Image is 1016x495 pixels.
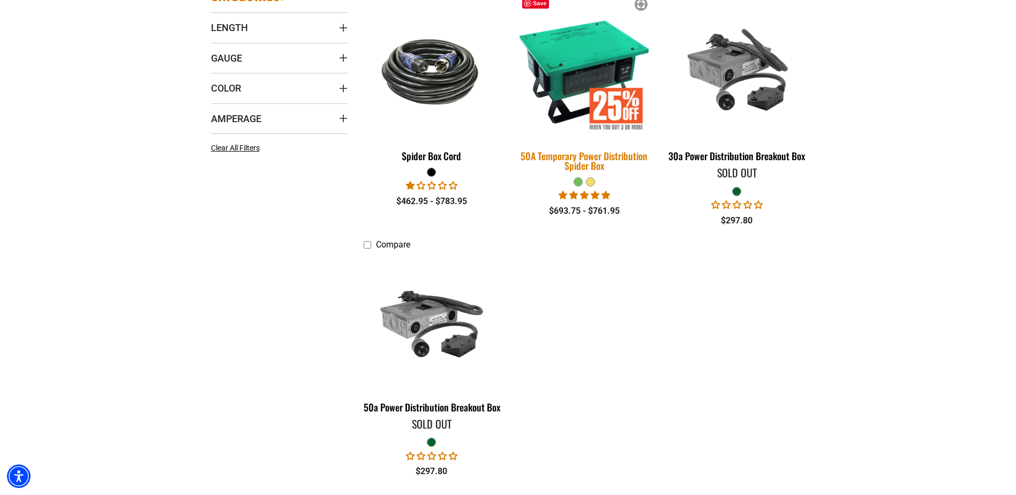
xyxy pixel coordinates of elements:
[364,195,500,208] div: $462.95 - $783.95
[669,10,804,133] img: green
[516,205,652,217] div: $693.75 - $761.95
[211,103,348,133] summary: Amperage
[668,167,805,178] div: Sold Out
[364,151,500,161] div: Spider Box Cord
[364,402,500,412] div: 50a Power Distribution Breakout Box
[7,464,31,488] div: Accessibility Menu
[364,256,500,418] a: green 50a Power Distribution Breakout Box
[211,112,261,125] span: Amperage
[516,4,652,177] a: 50A Temporary Power Distribution Spider Box 50A Temporary Power Distribution Spider Box
[376,239,410,250] span: Compare
[211,12,348,42] summary: Length
[211,52,242,64] span: Gauge
[668,214,805,227] div: $297.80
[364,418,500,429] div: Sold Out
[364,260,499,384] img: green
[668,151,805,161] div: 30a Power Distribution Breakout Box
[559,190,610,200] span: 5.00 stars
[211,43,348,73] summary: Gauge
[711,200,763,210] span: 0.00 stars
[516,151,652,170] div: 50A Temporary Power Distribution Spider Box
[406,451,457,461] span: 0.00 stars
[364,465,500,478] div: $297.80
[406,181,457,191] span: 1.00 stars
[211,144,260,152] span: Clear All Filters
[211,82,241,94] span: Color
[668,4,805,167] a: green 30a Power Distribution Breakout Box
[211,21,248,34] span: Length
[211,142,264,154] a: Clear All Filters
[211,73,348,103] summary: Color
[364,30,499,112] img: black
[364,4,500,167] a: black Spider Box Cord
[509,3,659,140] img: 50A Temporary Power Distribution Spider Box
